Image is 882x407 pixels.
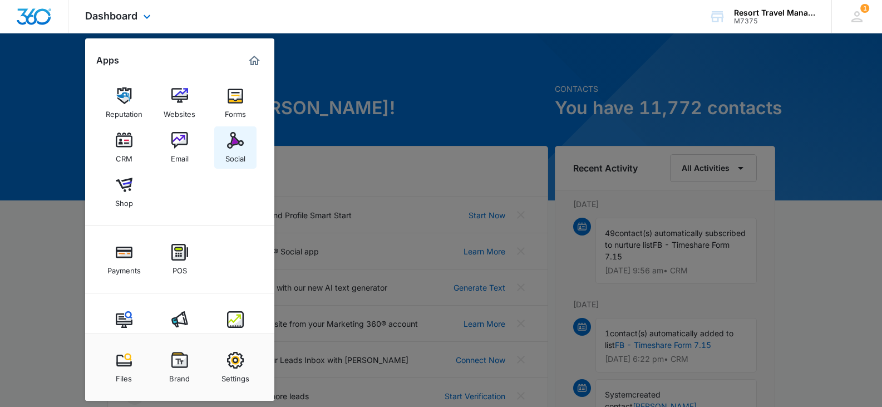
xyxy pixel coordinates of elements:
[734,8,815,17] div: account name
[215,328,255,342] div: Intelligence
[85,10,137,22] span: Dashboard
[106,104,142,119] div: Reputation
[225,104,246,119] div: Forms
[245,52,263,70] a: Marketing 360® Dashboard
[214,126,257,169] a: Social
[159,346,201,389] a: Brand
[110,328,138,342] div: Content
[159,306,201,348] a: Ads
[214,82,257,124] a: Forms
[103,346,145,389] a: Files
[103,171,145,213] a: Shop
[107,261,141,275] div: Payments
[159,82,201,124] a: Websites
[103,126,145,169] a: CRM
[96,55,119,66] h2: Apps
[103,82,145,124] a: Reputation
[734,17,815,25] div: account id
[214,346,257,389] a: Settings
[860,4,869,13] div: notifications count
[164,104,195,119] div: Websites
[115,193,133,208] div: Shop
[116,369,132,383] div: Files
[169,369,190,383] div: Brand
[860,4,869,13] span: 1
[116,149,132,163] div: CRM
[159,238,201,281] a: POS
[103,306,145,348] a: Content
[214,306,257,348] a: Intelligence
[171,149,189,163] div: Email
[173,261,187,275] div: POS
[225,149,245,163] div: Social
[221,369,249,383] div: Settings
[159,126,201,169] a: Email
[173,328,186,342] div: Ads
[103,238,145,281] a: Payments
